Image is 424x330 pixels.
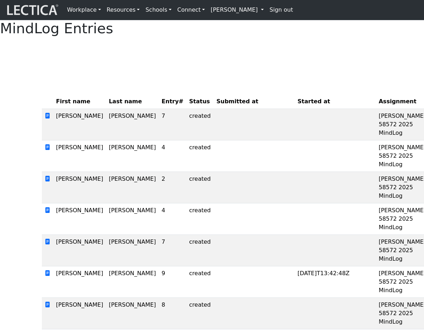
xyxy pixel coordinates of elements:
a: Connect [174,3,208,17]
td: created [186,140,214,172]
span: view [45,175,50,182]
th: Started at [295,94,376,109]
span: view [45,301,50,308]
td: [PERSON_NAME] [106,235,159,266]
td: [DATE]T13:42:48Z [295,266,376,297]
td: 9 [159,266,186,297]
span: view [45,207,50,214]
td: [PERSON_NAME] [106,172,159,203]
td: created [186,203,214,235]
td: [PERSON_NAME] [53,172,106,203]
span: view [45,270,50,277]
th: Status [186,94,214,109]
a: Sign out [267,3,296,17]
td: [PERSON_NAME] [106,109,159,140]
td: created [186,297,214,329]
th: Last name [106,94,159,109]
span: view [45,144,50,151]
td: [PERSON_NAME] [53,203,106,235]
td: [PERSON_NAME] [53,297,106,329]
td: 4 [159,140,186,172]
td: 7 [159,109,186,140]
th: First name [53,94,106,109]
td: [PERSON_NAME] [53,109,106,140]
td: 8 [159,297,186,329]
td: created [186,172,214,203]
td: 4 [159,203,186,235]
td: created [186,109,214,140]
th: Entry# [159,94,186,109]
td: [PERSON_NAME] [106,297,159,329]
img: lecticalive [5,3,58,17]
span: view [45,112,50,119]
td: 7 [159,235,186,266]
td: [PERSON_NAME] [53,235,106,266]
td: [PERSON_NAME] [106,203,159,235]
td: created [186,266,214,297]
span: view [45,238,50,245]
td: [PERSON_NAME] [106,140,159,172]
a: Workplace [64,3,104,17]
a: Schools [143,3,174,17]
td: 2 [159,172,186,203]
td: [PERSON_NAME] [106,266,159,297]
th: Submitted at [213,94,295,109]
a: Resources [104,3,143,17]
td: created [186,235,214,266]
td: [PERSON_NAME] [53,140,106,172]
td: [PERSON_NAME] [53,266,106,297]
a: [PERSON_NAME] [208,3,267,17]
